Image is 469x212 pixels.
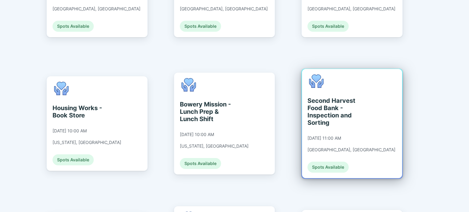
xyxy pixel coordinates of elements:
[180,6,268,12] div: [GEOGRAPHIC_DATA], [GEOGRAPHIC_DATA]
[53,21,94,32] div: Spots Available
[53,128,87,134] div: [DATE] 10:00 AM
[53,104,108,119] div: Housing Works - Book Store
[307,147,395,153] div: [GEOGRAPHIC_DATA], [GEOGRAPHIC_DATA]
[307,162,349,173] div: Spots Available
[307,6,395,12] div: [GEOGRAPHIC_DATA], [GEOGRAPHIC_DATA]
[53,154,94,165] div: Spots Available
[307,97,363,126] div: Second Harvest Food Bank - Inspection and Sorting
[307,135,341,141] div: [DATE] 11:00 AM
[53,140,121,145] div: [US_STATE], [GEOGRAPHIC_DATA]
[53,6,140,12] div: [GEOGRAPHIC_DATA], [GEOGRAPHIC_DATA]
[307,21,349,32] div: Spots Available
[180,21,221,32] div: Spots Available
[180,132,214,137] div: [DATE] 10:00 AM
[180,143,249,149] div: [US_STATE], [GEOGRAPHIC_DATA]
[180,158,221,169] div: Spots Available
[180,101,236,123] div: Bowery Mission - Lunch Prep & Lunch Shift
